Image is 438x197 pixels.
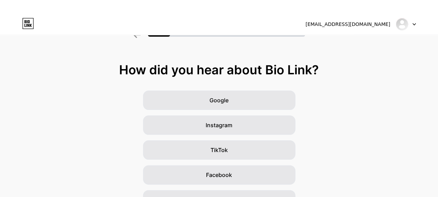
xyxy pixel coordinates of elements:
[209,96,229,104] span: Google
[211,146,228,154] span: TikTok
[206,121,232,129] span: Instagram
[206,171,232,179] span: Facebook
[3,63,435,77] div: How did you hear about Bio Link?
[305,21,390,28] div: [EMAIL_ADDRESS][DOMAIN_NAME]
[395,18,409,31] img: oilcostaspring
